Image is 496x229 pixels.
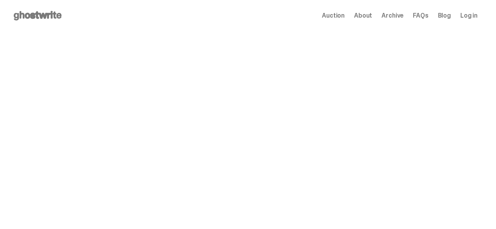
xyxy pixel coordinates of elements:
[413,13,428,19] a: FAQs
[322,13,345,19] a: Auction
[438,13,451,19] a: Blog
[354,13,372,19] a: About
[382,13,403,19] a: Archive
[460,13,478,19] a: Log in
